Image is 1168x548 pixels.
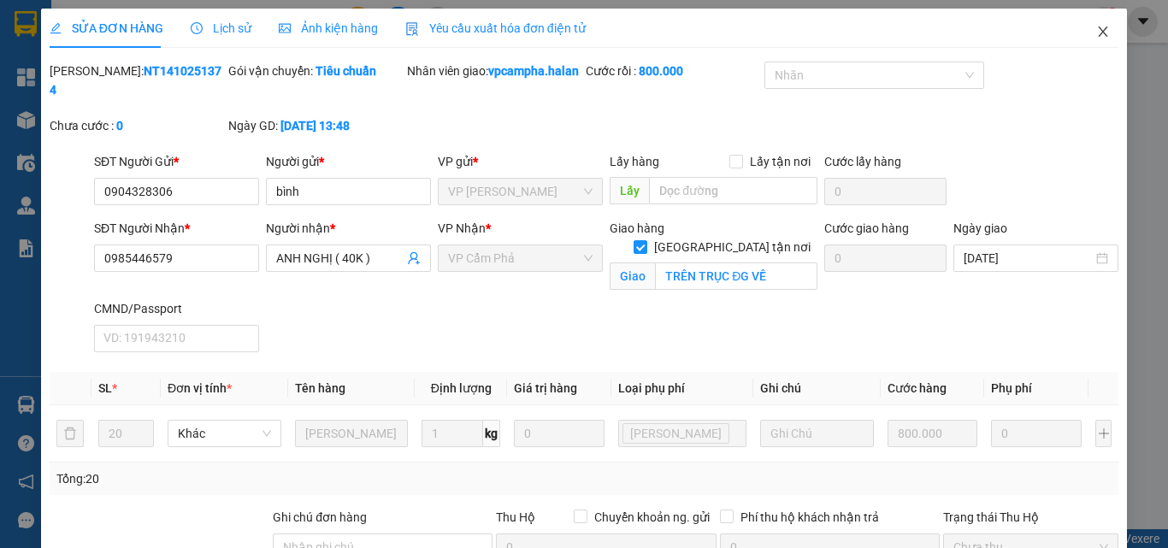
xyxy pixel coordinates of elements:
[639,64,683,78] b: 800.000
[753,372,881,405] th: Ghi chú
[943,508,1118,527] div: Trạng thái Thu Hộ
[488,64,579,78] b: vpcampha.halan
[734,508,886,527] span: Phí thu hộ khách nhận trả
[448,245,593,271] span: VP Cẩm Phả
[610,221,664,235] span: Giao hàng
[116,119,123,133] b: 0
[295,420,409,447] input: VD: Bàn, Ghế
[610,262,655,290] span: Giao
[228,116,404,135] div: Ngày GD:
[56,420,84,447] button: delete
[824,245,947,272] input: Cước giao hàng
[824,155,901,168] label: Cước lấy hàng
[316,64,376,78] b: Tiêu chuẩn
[405,21,586,35] span: Yêu cầu xuất hóa đơn điện tử
[438,221,486,235] span: VP Nhận
[50,62,225,99] div: [PERSON_NAME]:
[94,299,259,318] div: CMND/Passport
[1096,25,1110,38] span: close
[279,21,378,35] span: Ảnh kiện hàng
[1095,420,1112,447] button: plus
[228,62,404,80] div: Gói vận chuyển:
[824,221,909,235] label: Cước giao hàng
[407,251,421,265] span: user-add
[630,424,722,443] span: [PERSON_NAME]
[647,238,817,256] span: [GEOGRAPHIC_DATA] tận nơi
[587,508,717,527] span: Chuyển khoản ng. gửi
[824,178,947,205] input: Cước lấy hàng
[743,152,817,171] span: Lấy tận nơi
[991,381,1032,395] span: Phụ phí
[98,381,112,395] span: SL
[964,249,1093,268] input: Ngày giao
[94,219,259,238] div: SĐT Người Nhận
[94,152,259,171] div: SĐT Người Gửi
[448,179,593,204] span: VP Nguyễn Trãi
[649,177,817,204] input: Dọc đường
[888,420,978,447] input: 0
[760,420,874,447] input: Ghi Chú
[178,421,271,446] span: Khác
[953,221,1007,235] label: Ngày giao
[888,381,947,395] span: Cước hàng
[431,381,492,395] span: Định lượng
[266,219,431,238] div: Người nhận
[610,155,659,168] span: Lấy hàng
[622,423,729,444] span: Lưu kho
[280,119,350,133] b: [DATE] 13:48
[1079,9,1127,56] button: Close
[655,262,817,290] input: Giao tận nơi
[56,469,452,488] div: Tổng: 20
[50,116,225,135] div: Chưa cước :
[611,372,753,405] th: Loại phụ phí
[50,21,163,35] span: SỬA ĐƠN HÀNG
[168,381,232,395] span: Đơn vị tính
[405,22,419,36] img: icon
[514,420,605,447] input: 0
[407,62,582,80] div: Nhân viên giao:
[191,22,203,34] span: clock-circle
[279,22,291,34] span: picture
[273,510,367,524] label: Ghi chú đơn hàng
[191,21,251,35] span: Lịch sử
[295,381,345,395] span: Tên hàng
[266,152,431,171] div: Người gửi
[496,510,535,524] span: Thu Hộ
[483,420,500,447] span: kg
[438,152,603,171] div: VP gửi
[514,381,577,395] span: Giá trị hàng
[610,177,649,204] span: Lấy
[50,22,62,34] span: edit
[586,62,761,80] div: Cước rồi :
